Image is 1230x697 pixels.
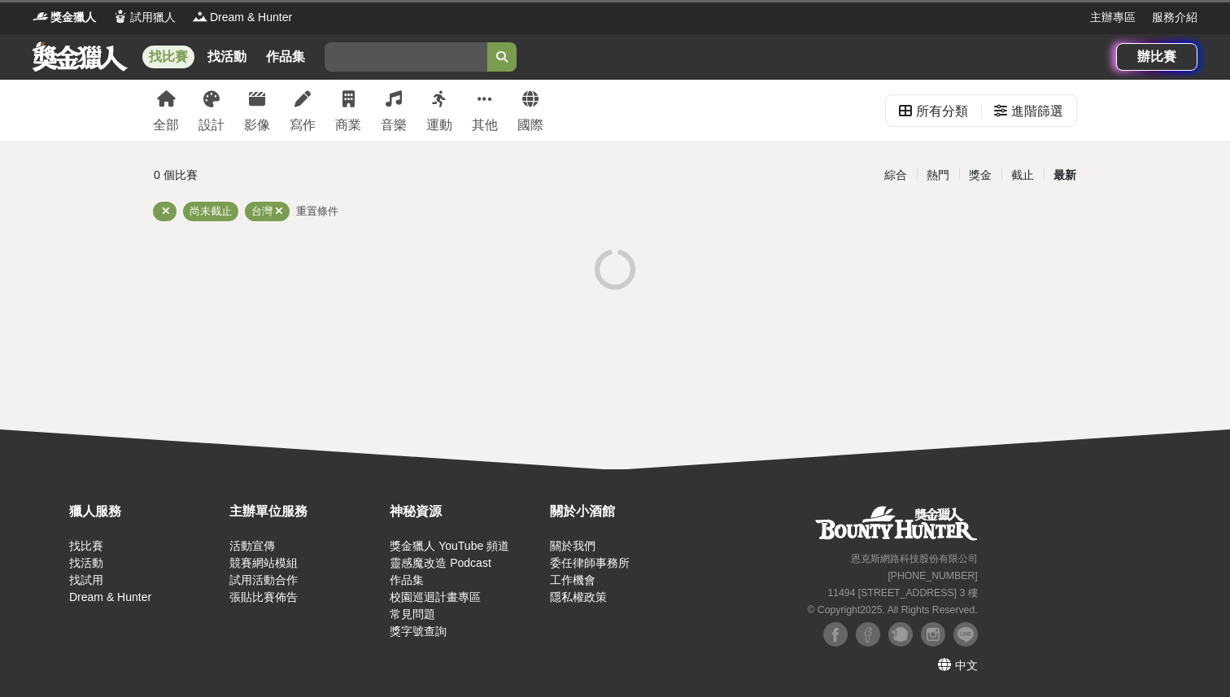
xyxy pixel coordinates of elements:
[888,622,913,647] img: Plurk
[381,80,407,141] a: 音樂
[953,622,978,647] img: LINE
[69,502,221,521] div: 獵人服務
[823,622,848,647] img: Facebook
[142,46,194,68] a: 找比賽
[201,46,253,68] a: 找活動
[69,573,103,586] a: 找試用
[69,539,103,552] a: 找比賽
[472,80,498,141] a: 其他
[198,80,225,141] a: 設計
[917,161,959,189] div: 熱門
[390,502,542,521] div: 神秘資源
[1044,161,1086,189] div: 最新
[550,556,630,569] a: 委任律師事務所
[390,608,435,621] a: 常見問題
[229,539,275,552] a: 活動宣傳
[1152,9,1197,26] a: 服務介紹
[335,115,361,135] div: 商業
[851,553,978,564] small: 恩克斯網路科技股份有限公司
[807,604,977,616] small: © Copyright 2025 . All Rights Reserved.
[198,115,225,135] div: 設計
[1001,161,1044,189] div: 截止
[550,573,595,586] a: 工作機會
[888,570,977,582] small: [PHONE_NUMBER]
[916,95,968,128] div: 所有分類
[229,556,298,569] a: 競賽網站模組
[210,9,292,26] span: Dream & Hunter
[550,590,607,603] a: 隱私權政策
[1116,43,1197,71] a: 辦比賽
[1090,9,1136,26] a: 主辦專區
[390,625,447,638] a: 獎字號查詢
[550,539,595,552] a: 關於我們
[296,205,338,217] span: 重置條件
[517,80,543,141] a: 國際
[856,622,880,647] img: Facebook
[33,9,96,26] a: Logo獎金獵人
[959,161,1001,189] div: 獎金
[290,115,316,135] div: 寫作
[260,46,312,68] a: 作品集
[229,590,298,603] a: 張貼比賽佈告
[229,502,382,521] div: 主辦單位服務
[192,9,292,26] a: LogoDream & Hunter
[69,556,103,569] a: 找活動
[426,80,452,141] a: 運動
[390,556,491,569] a: 靈感魔改造 Podcast
[875,161,917,189] div: 綜合
[33,8,49,24] img: Logo
[112,9,176,26] a: Logo試用獵人
[390,590,481,603] a: 校園巡迴計畫專區
[335,80,361,141] a: 商業
[955,659,978,672] span: 中文
[1011,95,1063,128] div: 進階篩選
[251,205,273,217] span: 台灣
[69,590,151,603] a: Dream & Hunter
[153,80,179,141] a: 全部
[390,539,509,552] a: 獎金獵人 YouTube 頻道
[517,115,543,135] div: 國際
[50,9,96,26] span: 獎金獵人
[154,161,460,189] div: 0 個比賽
[290,80,316,141] a: 寫作
[381,115,407,135] div: 音樂
[153,115,179,135] div: 全部
[130,9,176,26] span: 試用獵人
[244,80,270,141] a: 影像
[229,573,298,586] a: 試用活動合作
[192,8,208,24] img: Logo
[550,502,702,521] div: 關於小酒館
[426,115,452,135] div: 運動
[390,573,424,586] a: 作品集
[112,8,129,24] img: Logo
[190,205,232,217] span: 尚未截止
[472,115,498,135] div: 其他
[827,587,977,599] small: 11494 [STREET_ADDRESS] 3 樓
[244,115,270,135] div: 影像
[921,622,945,647] img: Instagram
